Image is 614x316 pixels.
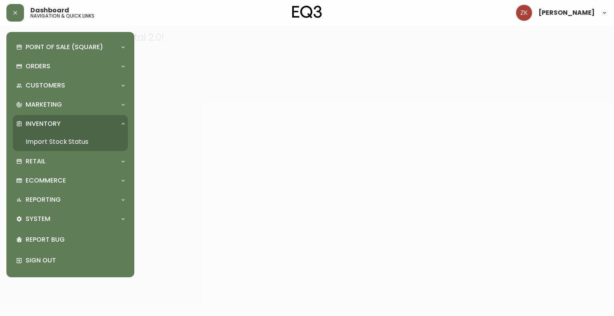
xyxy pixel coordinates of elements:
div: Marketing [13,96,128,113]
div: Reporting [13,191,128,209]
p: Reporting [26,195,61,204]
p: Ecommerce [26,176,66,185]
h5: navigation & quick links [30,14,94,18]
div: Ecommerce [13,172,128,189]
p: Customers [26,81,65,90]
div: Customers [13,77,128,94]
p: Orders [26,62,50,71]
a: Import Stock Status [13,133,128,151]
div: System [13,210,128,228]
p: Point of Sale (Square) [26,43,103,52]
span: [PERSON_NAME] [538,10,595,16]
div: Sign Out [13,250,128,271]
div: Report Bug [13,229,128,250]
div: Inventory [13,115,128,133]
span: Dashboard [30,7,69,14]
p: Inventory [26,119,61,128]
p: Marketing [26,100,62,109]
p: Sign Out [26,256,125,265]
p: System [26,215,50,223]
div: Retail [13,153,128,170]
img: logo [292,6,322,18]
p: Report Bug [26,235,125,244]
p: Retail [26,157,46,166]
div: Point of Sale (Square) [13,38,128,56]
img: ac4060352bbca922b7bb6492bc802e6d [516,5,532,21]
div: Orders [13,58,128,75]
